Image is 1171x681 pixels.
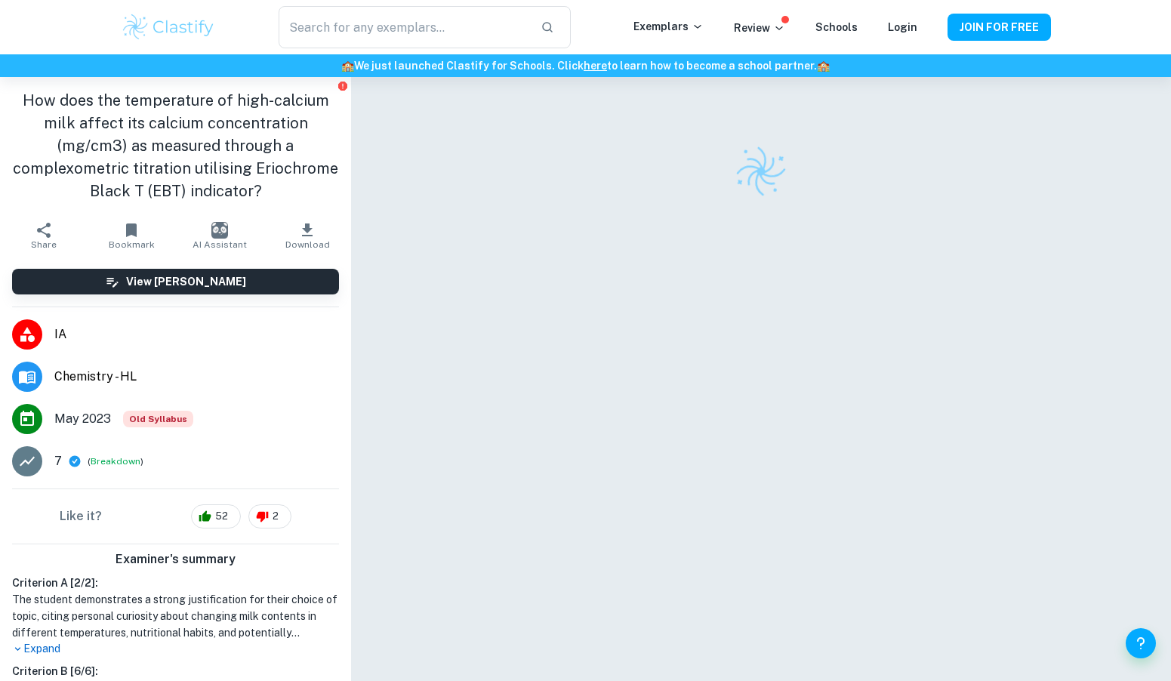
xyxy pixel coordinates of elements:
[1126,628,1156,658] button: Help and Feedback
[176,214,263,257] button: AI Assistant
[54,368,339,386] span: Chemistry - HL
[109,239,155,250] span: Bookmark
[12,663,339,679] h6: Criterion B [ 6 / 6 ]:
[734,20,785,36] p: Review
[584,60,607,72] a: here
[815,21,858,33] a: Schools
[88,214,175,257] button: Bookmark
[817,60,830,72] span: 🏫
[54,452,62,470] p: 7
[337,80,348,91] button: Report issue
[121,12,217,42] img: Clastify logo
[193,239,247,250] span: AI Assistant
[633,18,704,35] p: Exemplars
[54,410,111,428] span: May 2023
[12,591,339,641] h1: The student demonstrates a strong justification for their choice of topic, citing personal curios...
[191,504,241,528] div: 52
[60,507,102,525] h6: Like it?
[279,6,528,48] input: Search for any exemplars...
[211,222,228,239] img: AI Assistant
[31,239,57,250] span: Share
[12,269,339,294] button: View [PERSON_NAME]
[123,411,193,427] span: Old Syllabus
[248,504,291,528] div: 2
[263,214,351,257] button: Download
[91,455,140,468] button: Breakdown
[88,455,143,469] span: ( )
[123,411,193,427] div: Starting from the May 2025 session, the Chemistry IA requirements have changed. It's OK to refer ...
[285,239,330,250] span: Download
[207,509,236,524] span: 52
[12,575,339,591] h6: Criterion A [ 2 / 2 ]:
[888,21,917,33] a: Login
[12,89,339,202] h1: How does the temperature of high-calcium milk affect its calcium concentration (mg/cm3) as measur...
[54,325,339,344] span: IA
[264,509,287,524] span: 2
[948,14,1051,41] button: JOIN FOR FREE
[341,60,354,72] span: 🏫
[3,57,1168,74] h6: We just launched Clastify for Schools. Click to learn how to become a school partner.
[730,140,792,202] img: Clastify logo
[126,273,246,290] h6: View [PERSON_NAME]
[12,641,339,657] p: Expand
[6,550,345,569] h6: Examiner's summary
